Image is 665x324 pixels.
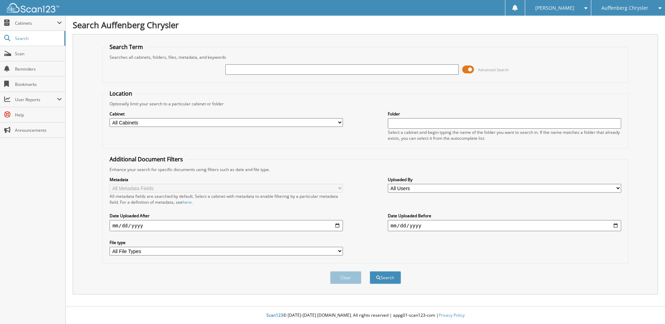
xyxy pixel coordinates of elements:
[110,177,343,183] label: Metadata
[15,20,57,26] span: Cabinets
[15,66,62,72] span: Reminders
[601,6,648,10] span: Auffenberg Chrysler
[439,312,465,318] a: Privacy Policy
[388,129,621,141] div: Select a cabinet and begin typing the name of the folder you want to search in. If the name match...
[388,220,621,231] input: end
[15,81,62,87] span: Bookmarks
[106,101,625,107] div: Optionally limit your search to a particular cabinet or folder
[15,127,62,133] span: Announcements
[388,213,621,219] label: Date Uploaded Before
[15,112,62,118] span: Help
[110,240,343,245] label: File type
[73,19,658,31] h1: Search Auffenberg Chrysler
[535,6,574,10] span: [PERSON_NAME]
[106,43,146,51] legend: Search Term
[15,51,62,57] span: Scan
[183,199,192,205] a: here
[106,167,625,172] div: Enhance your search for specific documents using filters such as date and file type.
[110,193,343,205] div: All metadata fields are searched by default. Select a cabinet with metadata to enable filtering b...
[266,312,283,318] span: Scan123
[110,220,343,231] input: start
[388,111,621,117] label: Folder
[15,35,61,41] span: Search
[110,213,343,219] label: Date Uploaded After
[388,177,621,183] label: Uploaded By
[106,155,186,163] legend: Additional Document Filters
[478,67,509,72] span: Advanced Search
[370,271,401,284] button: Search
[106,54,625,60] div: Searches all cabinets, folders, files, metadata, and keywords
[110,111,343,117] label: Cabinet
[7,3,59,13] img: scan123-logo-white.svg
[330,271,361,284] button: Clear
[66,307,665,324] div: © [DATE]-[DATE] [DOMAIN_NAME]. All rights reserved | appg01-scan123-com |
[15,97,57,103] span: User Reports
[106,90,136,97] legend: Location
